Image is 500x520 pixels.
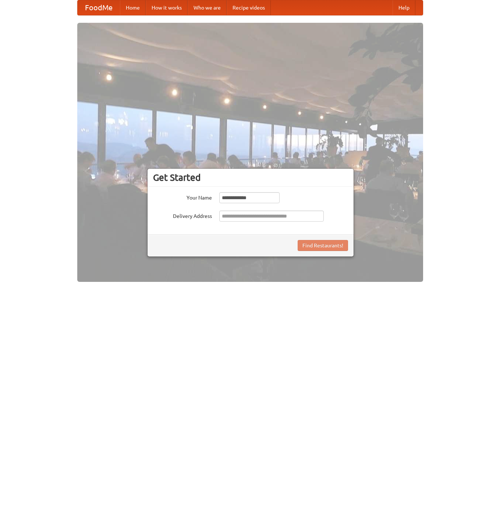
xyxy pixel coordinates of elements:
[153,172,348,183] h3: Get Started
[393,0,415,15] a: Help
[298,240,348,251] button: Find Restaurants!
[227,0,271,15] a: Recipe videos
[78,0,120,15] a: FoodMe
[153,192,212,201] label: Your Name
[188,0,227,15] a: Who we are
[153,211,212,220] label: Delivery Address
[120,0,146,15] a: Home
[146,0,188,15] a: How it works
